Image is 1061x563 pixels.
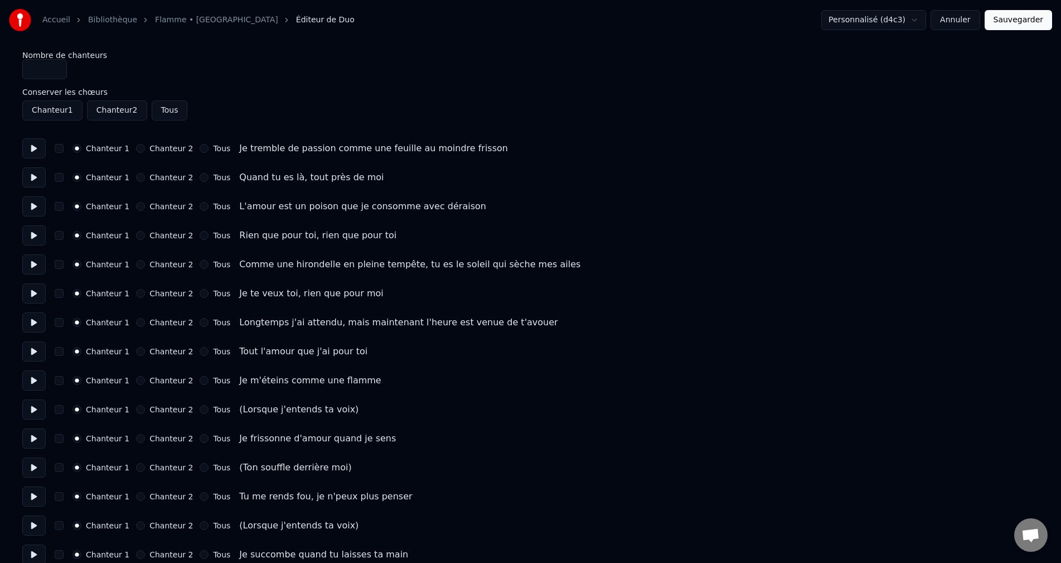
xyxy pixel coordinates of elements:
[86,319,129,326] label: Chanteur 1
[86,493,129,501] label: Chanteur 1
[213,406,230,413] label: Tous
[213,174,230,181] label: Tous
[239,258,580,271] div: Comme une hirondelle en pleine tempête, tu es le soleil qui sèche mes ailes
[213,319,230,326] label: Tous
[9,9,31,31] img: youka
[213,377,230,384] label: Tous
[239,200,486,213] div: L'amour est un poison que je consomme avec déraison
[149,145,193,152] label: Chanteur 2
[86,261,129,268] label: Chanteur 1
[87,100,147,121] button: Chanteur2
[213,551,230,559] label: Tous
[86,203,129,210] label: Chanteur 1
[149,551,193,559] label: Chanteur 2
[239,287,383,300] div: Je te veux toi, rien que pour moi
[213,435,230,442] label: Tous
[931,10,980,30] button: Annuler
[239,432,396,445] div: Je frissonne d'amour quand je sens
[149,290,193,297] label: Chanteur 2
[149,406,193,413] label: Chanteur 2
[296,15,355,26] span: Éditeur de Duo
[42,15,355,26] nav: breadcrumb
[213,203,230,210] label: Tous
[239,374,381,387] div: Je m'éteins comme une flamme
[22,51,1039,59] label: Nombre de chanteurs
[239,519,358,532] div: (Lorsque j'entends ta voix)
[86,551,129,559] label: Chanteur 1
[239,548,408,561] div: Je succombe quand tu laisses ta main
[149,319,193,326] label: Chanteur 2
[42,15,70,26] a: Accueil
[1014,518,1048,552] div: Ouvrir le chat
[985,10,1052,30] button: Sauvegarder
[149,174,193,181] label: Chanteur 2
[86,348,129,355] label: Chanteur 1
[239,142,508,155] div: Je tremble de passion comme une feuille au moindre frisson
[239,461,351,474] div: (Ton souffle derrière moi)
[149,464,193,471] label: Chanteur 2
[22,88,1039,96] label: Conserver les chœurs
[86,435,129,442] label: Chanteur 1
[149,377,193,384] label: Chanteur 2
[86,145,129,152] label: Chanteur 1
[86,406,129,413] label: Chanteur 1
[22,100,83,121] button: Chanteur1
[86,522,129,530] label: Chanteur 1
[86,232,129,239] label: Chanteur 1
[213,261,230,268] label: Tous
[239,345,367,358] div: Tout l'amour que j'ai pour toi
[149,522,193,530] label: Chanteur 2
[213,464,230,471] label: Tous
[239,229,396,242] div: Rien que pour toi, rien que pour toi
[213,348,230,355] label: Tous
[149,435,193,442] label: Chanteur 2
[239,171,384,184] div: Quand tu es là, tout près de moi
[239,316,558,329] div: Longtemps j'ai attendu, mais maintenant l'heure est venue de t'avouer
[149,232,193,239] label: Chanteur 2
[152,100,188,121] button: Tous
[239,490,412,503] div: Tu me rends fou, je n'peux plus penser
[213,290,230,297] label: Tous
[86,290,129,297] label: Chanteur 1
[86,174,129,181] label: Chanteur 1
[86,464,129,471] label: Chanteur 1
[149,203,193,210] label: Chanteur 2
[149,261,193,268] label: Chanteur 2
[86,377,129,384] label: Chanteur 1
[155,15,278,26] a: Flamme • [GEOGRAPHIC_DATA]
[213,232,230,239] label: Tous
[88,15,137,26] a: Bibliothèque
[213,145,230,152] label: Tous
[239,403,358,416] div: (Lorsque j'entends ta voix)
[213,493,230,501] label: Tous
[149,348,193,355] label: Chanteur 2
[213,522,230,530] label: Tous
[149,493,193,501] label: Chanteur 2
